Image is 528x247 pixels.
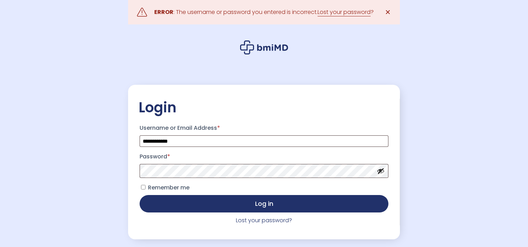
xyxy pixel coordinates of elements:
[141,185,146,189] input: Remember me
[236,216,292,224] a: Lost your password?
[140,195,388,212] button: Log in
[148,184,189,192] span: Remember me
[139,99,389,116] h2: Login
[140,122,388,134] label: Username or Email Address
[154,7,374,17] div: : The username or password you entered is incorrect. ?
[154,8,173,16] strong: ERROR
[385,7,391,17] span: ✕
[377,167,385,175] button: Show password
[318,8,371,16] a: Lost your password
[381,5,395,19] a: ✕
[140,151,388,162] label: Password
